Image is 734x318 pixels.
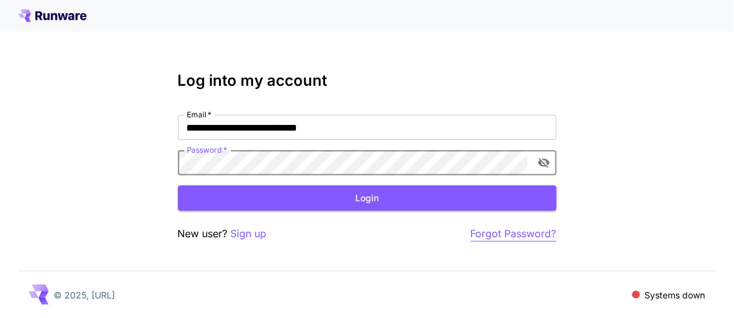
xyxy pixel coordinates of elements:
[178,226,267,242] p: New user?
[187,109,211,120] label: Email
[471,226,557,242] button: Forgot Password?
[54,288,115,302] p: © 2025, [URL]
[187,144,227,155] label: Password
[178,72,557,90] h3: Log into my account
[645,288,706,302] p: Systems down
[533,151,555,174] button: toggle password visibility
[178,185,557,211] button: Login
[231,226,267,242] button: Sign up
